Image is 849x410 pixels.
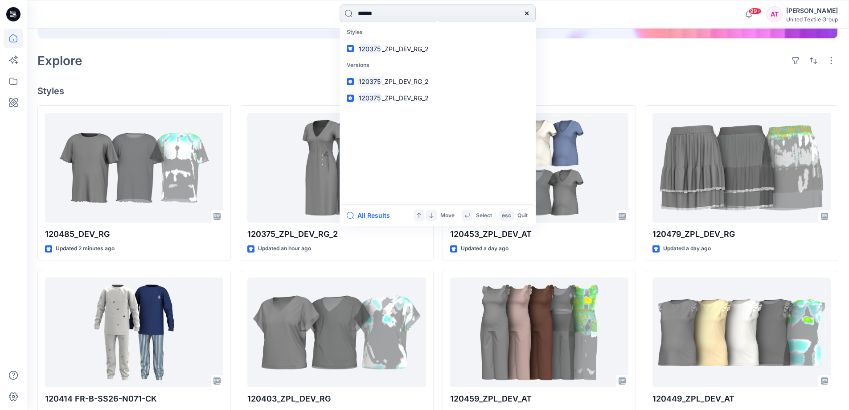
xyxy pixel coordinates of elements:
[461,244,509,253] p: Updated a day ago
[786,16,838,23] div: United Textile Group
[652,228,831,240] p: 120479_ZPL_DEV_RG
[247,113,426,223] a: 120375_ZPL_DEV_RG_2
[45,113,223,223] a: 120485_DEV_RG
[37,54,82,68] h2: Explore
[450,393,628,405] p: 120459_ZPL_DEV_AT
[247,277,426,388] a: 120403_ZPL_DEV_RG
[450,113,628,223] a: 120453_ZPL_DEV_AT
[382,78,429,85] span: _ZPL_DEV_RG_2
[767,6,783,22] div: AT
[748,8,762,15] span: 99+
[663,244,711,253] p: Updated a day ago
[45,393,223,405] p: 120414 FR-B-SS26-N071-CK
[45,277,223,388] a: 120414 FR-B-SS26-N071-CK
[56,244,115,253] p: Updated 2 minutes ago
[440,211,455,220] p: Move
[450,277,628,388] a: 120459_ZPL_DEV_AT
[37,86,838,96] h4: Styles
[258,244,311,253] p: Updated an hour ago
[652,113,831,223] a: 120479_ZPL_DEV_RG
[502,211,511,220] p: esc
[341,90,534,106] a: 120375_ZPL_DEV_RG_2
[247,393,426,405] p: 120403_ZPL_DEV_RG
[476,211,492,220] p: Select
[382,45,429,53] span: _ZPL_DEV_RG_2
[382,94,429,102] span: _ZPL_DEV_RG_2
[341,41,534,57] a: 120375_ZPL_DEV_RG_2
[341,57,534,74] p: Versions
[341,73,534,90] a: 120375_ZPL_DEV_RG_2
[357,44,382,54] mark: 120375
[347,210,396,221] button: All Results
[450,228,628,240] p: 120453_ZPL_DEV_AT
[247,228,426,240] p: 120375_ZPL_DEV_RG_2
[517,211,528,220] p: Quit
[786,5,838,16] div: [PERSON_NAME]
[652,277,831,388] a: 120449_ZPL_DEV_AT
[45,228,223,240] p: 120485_DEV_RG
[357,93,382,103] mark: 120375
[652,393,831,405] p: 120449_ZPL_DEV_AT
[357,76,382,87] mark: 120375
[341,24,534,41] p: Styles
